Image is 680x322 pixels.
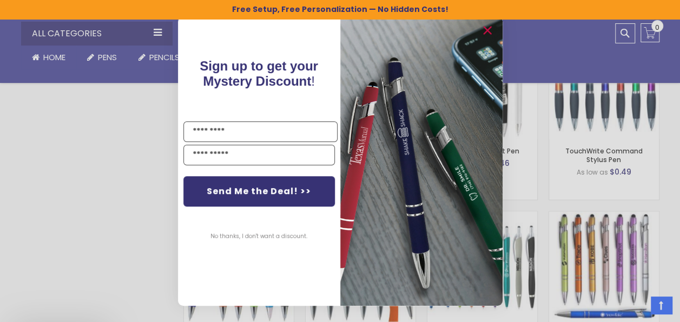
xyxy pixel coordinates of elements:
span: ! [200,59,318,88]
input: YOUR EMAIL [183,145,335,165]
button: Close dialog [479,22,496,39]
span: Sign up to get your Mystery Discount [200,59,318,88]
img: 081b18bf-2f98-4675-a917-09431eb06994.jpeg [340,16,503,305]
button: No thanks, I don't want a discount. [205,223,313,250]
iframe: Google Customer Reviews [591,293,680,322]
button: Send Me the Deal! >> [183,176,335,207]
